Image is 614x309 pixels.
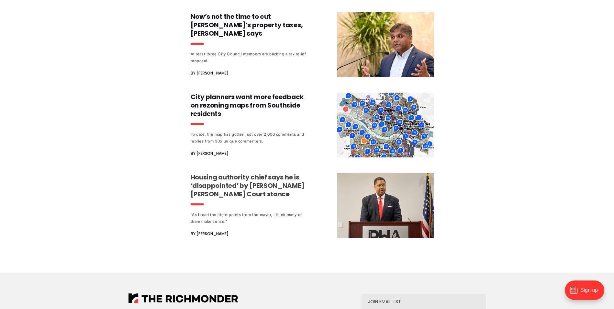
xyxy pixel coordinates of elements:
[191,131,311,144] div: To date, the map has gotten just over 2,000 comments and replies from 306 unique commenters.
[337,93,434,157] img: City planners want more feedback on rezoning maps from Southside residents
[337,173,434,238] img: Housing authority chief says he is ‘disappointed’ by Avula’s Gilpin Court stance
[559,277,614,309] iframe: portal-trigger
[191,230,229,238] span: By [PERSON_NAME]
[337,12,434,77] img: Now’s not the time to cut Richmond’s property taxes, Avula says
[191,12,311,38] h3: Now’s not the time to cut [PERSON_NAME]’s property taxes, [PERSON_NAME] says
[128,293,238,303] img: The Richmonder Logo
[191,51,311,64] div: At least three City Council members are backing a tax relief proposal.
[191,12,434,77] a: Now’s not the time to cut [PERSON_NAME]’s property taxes, [PERSON_NAME] says At least three City ...
[191,173,311,198] h3: Housing authority chief says he is ‘disappointed’ by [PERSON_NAME] [PERSON_NAME] Court stance
[368,299,479,304] div: Join email list
[191,93,311,118] h3: City planners want more feedback on rezoning maps from Southside residents
[191,150,229,157] span: By [PERSON_NAME]
[191,173,434,238] a: Housing authority chief says he is ‘disappointed’ by [PERSON_NAME] [PERSON_NAME] Court stance "As...
[191,93,434,157] a: City planners want more feedback on rezoning maps from Southside residents To date, the map has g...
[191,69,229,77] span: By [PERSON_NAME]
[191,211,311,225] div: "As I read the eight points from the mayor, I think many of them make sense."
